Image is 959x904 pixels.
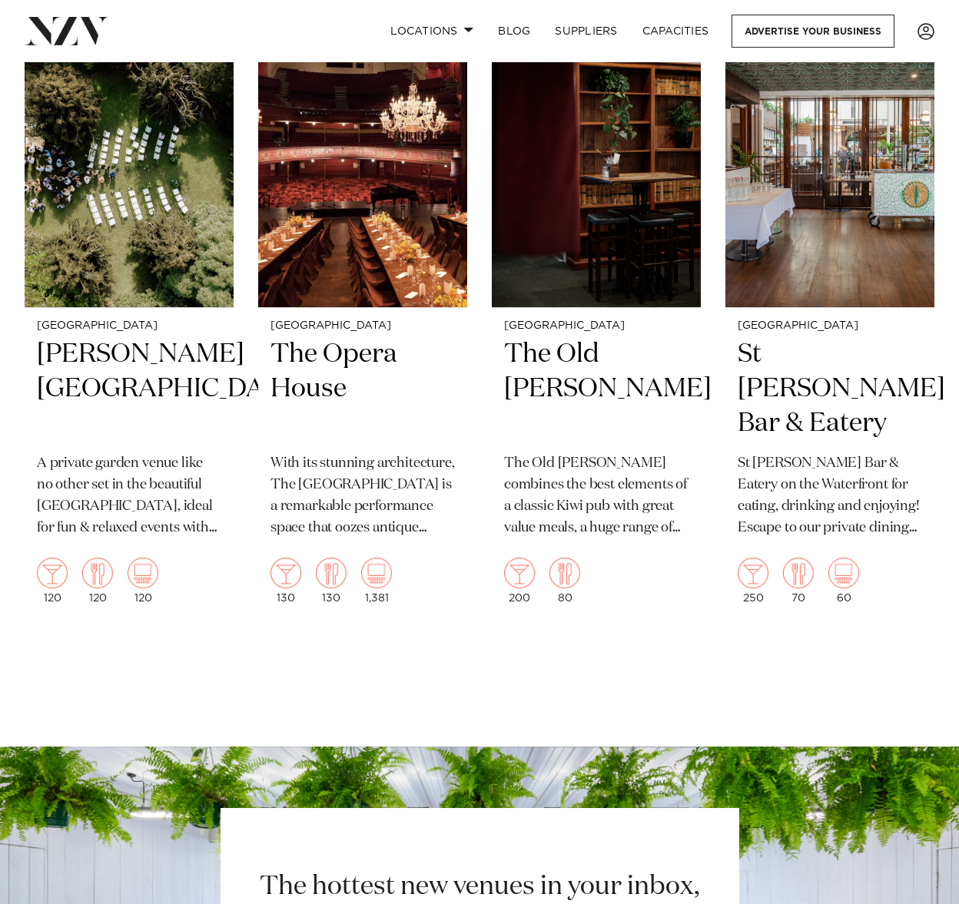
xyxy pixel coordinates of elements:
div: 120 [128,558,158,604]
a: Advertise your business [732,15,894,48]
img: theatre.png [361,558,392,588]
a: BLOG [486,15,543,48]
a: [GEOGRAPHIC_DATA] [PERSON_NAME][GEOGRAPHIC_DATA] A private garden venue like no other set in the ... [25,28,234,616]
small: [GEOGRAPHIC_DATA] [37,320,221,332]
h2: The Old [PERSON_NAME] [504,337,689,441]
h2: St [PERSON_NAME] Bar & Eatery [738,337,922,441]
div: 1,381 [361,558,392,604]
img: dining.png [549,558,580,588]
h2: [PERSON_NAME][GEOGRAPHIC_DATA] [37,337,221,441]
small: [GEOGRAPHIC_DATA] [504,320,689,332]
div: 120 [82,558,113,604]
div: 70 [783,558,814,604]
p: St [PERSON_NAME] Bar & Eatery on the Waterfront for eating, drinking and enjoying! Escape to our ... [738,453,922,539]
small: [GEOGRAPHIC_DATA] [270,320,455,332]
a: Locations [378,15,486,48]
img: nzv-logo.png [25,17,108,45]
div: 250 [738,558,768,604]
a: SUPPLIERS [543,15,629,48]
div: 130 [316,558,347,604]
h2: The Opera House [270,337,455,441]
img: cocktail.png [37,558,68,588]
img: theatre.png [828,558,859,588]
img: cocktail.png [504,558,535,588]
div: 200 [504,558,535,604]
div: 120 [37,558,68,604]
img: dining.png [316,558,347,588]
p: With its stunning architecture, The [GEOGRAPHIC_DATA] is a remarkable performance space that ooze... [270,453,455,539]
a: Capacities [630,15,722,48]
a: [GEOGRAPHIC_DATA] The Opera House With its stunning architecture, The [GEOGRAPHIC_DATA] is a rema... [258,28,467,616]
img: cocktail.png [270,558,301,588]
div: 80 [549,558,580,604]
small: [GEOGRAPHIC_DATA] [738,320,922,332]
a: [GEOGRAPHIC_DATA] The Old [PERSON_NAME] The Old [PERSON_NAME] combines the best elements of a cla... [492,28,701,616]
img: dining.png [783,558,814,588]
div: 60 [828,558,859,604]
img: theatre.png [128,558,158,588]
p: The Old [PERSON_NAME] combines the best elements of a classic Kiwi pub with great value meals, a ... [504,453,689,539]
a: [GEOGRAPHIC_DATA] St [PERSON_NAME] Bar & Eatery St [PERSON_NAME] Bar & Eatery on the Waterfront f... [725,28,934,616]
p: A private garden venue like no other set in the beautiful [GEOGRAPHIC_DATA], ideal for fun & rela... [37,453,221,539]
img: dining.png [82,558,113,588]
img: cocktail.png [738,558,768,588]
div: 130 [270,558,301,604]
